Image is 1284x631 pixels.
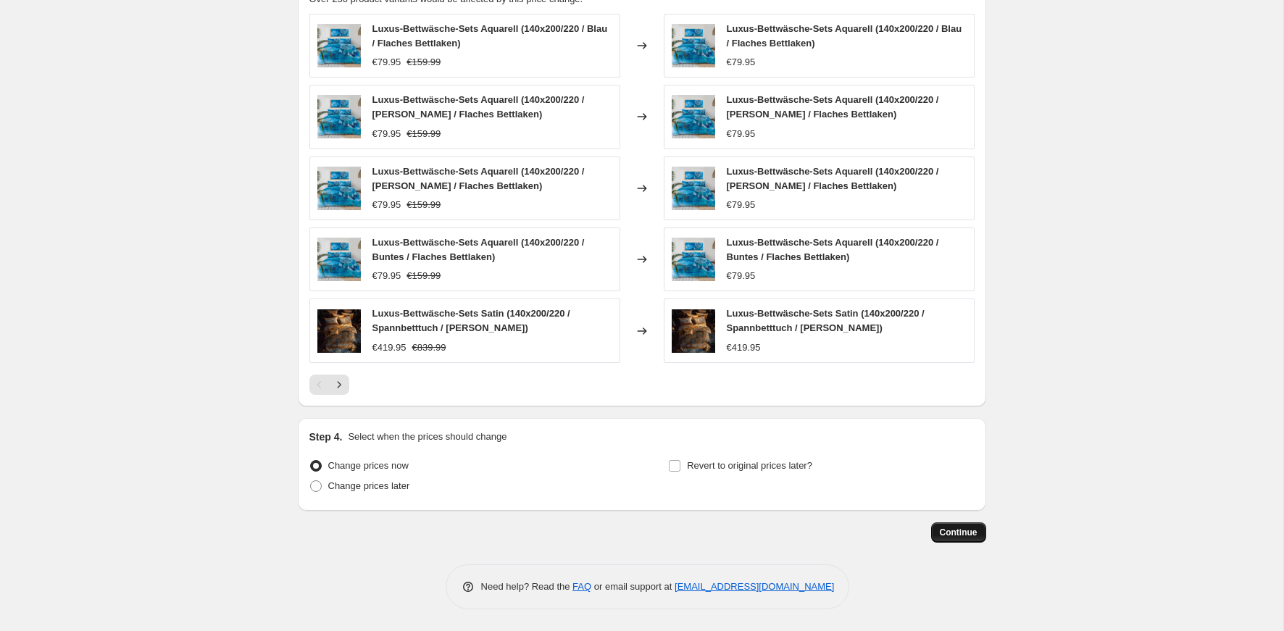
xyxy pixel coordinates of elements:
[317,95,361,138] img: luxury-bedding-sets-watercolor-dreamcatcher-blue-bedding-sets-for-adult-kids-974483_80x.jpg
[372,308,570,333] span: Luxus-Bettwäsche-Sets Satin (140x200/220 / Spannbetttuch / [PERSON_NAME])
[687,460,812,471] span: Revert to original prices later?
[727,127,756,141] div: €79.95
[727,23,962,49] span: Luxus-Bettwäsche-Sets Aquarell (140x200/220 / Blau / Flaches Bettlaken)
[329,375,349,395] button: Next
[672,238,715,281] img: luxury-bedding-sets-watercolor-dreamcatcher-blue-bedding-sets-for-adult-kids-974483_80x.jpg
[727,340,761,355] div: €419.95
[407,198,441,212] strike: €159.99
[372,198,401,212] div: €79.95
[372,340,407,355] div: €419.95
[372,127,401,141] div: €79.95
[572,581,591,592] a: FAQ
[348,430,506,444] p: Select when the prices should change
[407,269,441,283] strike: €159.99
[317,238,361,281] img: luxury-bedding-sets-watercolor-dreamcatcher-blue-bedding-sets-for-adult-kids-974483_80x.jpg
[328,460,409,471] span: Change prices now
[372,55,401,70] div: €79.95
[317,167,361,210] img: luxury-bedding-sets-watercolor-dreamcatcher-blue-bedding-sets-for-adult-kids-974483_80x.jpg
[317,309,361,353] img: uego-de-cama-de-lujo-de-tamano-king-que_main-0_80x.webp
[675,581,834,592] a: [EMAIL_ADDRESS][DOMAIN_NAME]
[672,167,715,210] img: luxury-bedding-sets-watercolor-dreamcatcher-blue-bedding-sets-for-adult-kids-974483_80x.jpg
[412,340,446,355] strike: €839.99
[672,95,715,138] img: luxury-bedding-sets-watercolor-dreamcatcher-blue-bedding-sets-for-adult-kids-974483_80x.jpg
[309,375,349,395] nav: Pagination
[372,237,585,262] span: Luxus-Bettwäsche-Sets Aquarell (140x200/220 / Buntes / Flaches Bettlaken)
[727,55,756,70] div: €79.95
[672,24,715,67] img: luxury-bedding-sets-watercolor-dreamcatcher-blue-bedding-sets-for-adult-kids-974483_80x.jpg
[372,23,608,49] span: Luxus-Bettwäsche-Sets Aquarell (140x200/220 / Blau / Flaches Bettlaken)
[481,581,573,592] span: Need help? Read the
[727,198,756,212] div: €79.95
[727,237,939,262] span: Luxus-Bettwäsche-Sets Aquarell (140x200/220 / Buntes / Flaches Bettlaken)
[727,269,756,283] div: €79.95
[328,480,410,491] span: Change prices later
[309,430,343,444] h2: Step 4.
[317,24,361,67] img: luxury-bedding-sets-watercolor-dreamcatcher-blue-bedding-sets-for-adult-kids-974483_80x.jpg
[727,166,939,191] span: Luxus-Bettwäsche-Sets Aquarell (140x200/220 / [PERSON_NAME] / Flaches Bettlaken)
[372,94,585,120] span: Luxus-Bettwäsche-Sets Aquarell (140x200/220 / [PERSON_NAME] / Flaches Bettlaken)
[407,127,441,141] strike: €159.99
[372,269,401,283] div: €79.95
[407,55,441,70] strike: €159.99
[727,308,925,333] span: Luxus-Bettwäsche-Sets Satin (140x200/220 / Spannbetttuch / [PERSON_NAME])
[727,94,939,120] span: Luxus-Bettwäsche-Sets Aquarell (140x200/220 / [PERSON_NAME] / Flaches Bettlaken)
[940,527,977,538] span: Continue
[591,581,675,592] span: or email support at
[372,166,585,191] span: Luxus-Bettwäsche-Sets Aquarell (140x200/220 / [PERSON_NAME] / Flaches Bettlaken)
[672,309,715,353] img: uego-de-cama-de-lujo-de-tamano-king-que_main-0_80x.webp
[931,522,986,543] button: Continue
